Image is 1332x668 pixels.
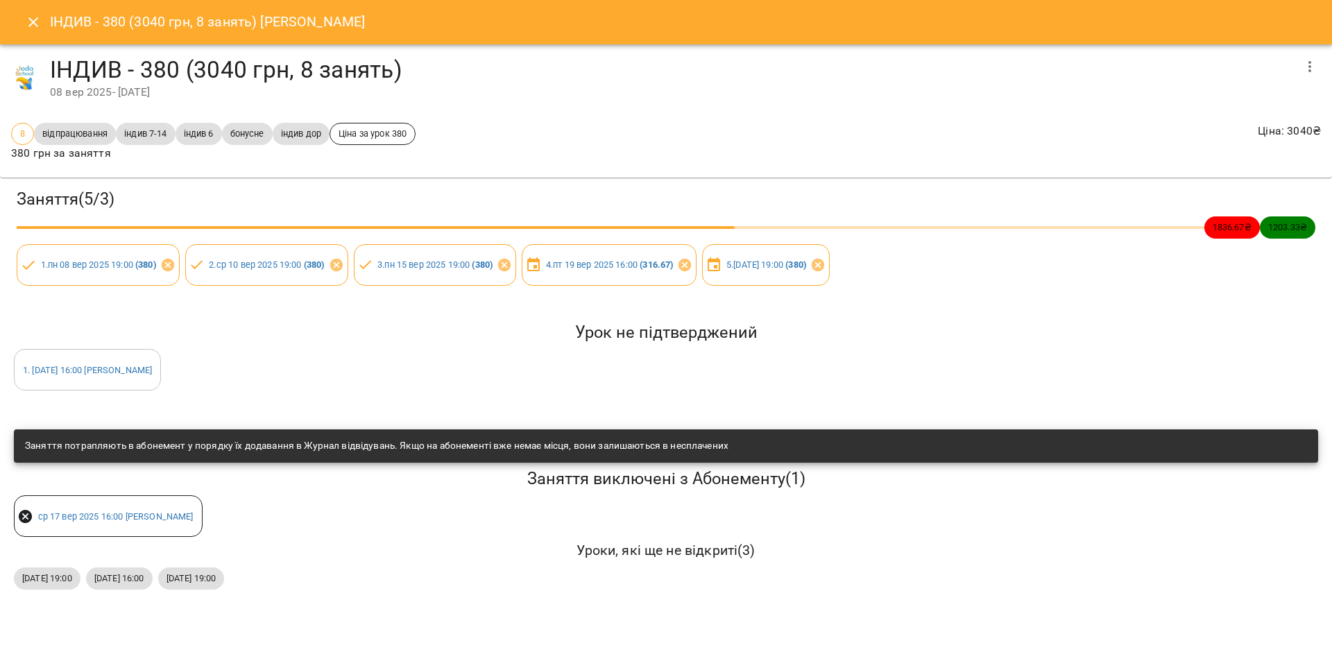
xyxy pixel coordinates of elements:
a: 5.[DATE] 19:00 (380) [726,259,806,270]
h6: Уроки, які ще не відкриті ( 3 ) [14,540,1318,561]
span: [DATE] 19:00 [158,572,225,585]
h4: ІНДИВ - 380 (3040 грн, 8 занять) [50,55,1293,84]
a: 4.пт 19 вер 2025 16:00 (316.67) [546,259,674,270]
a: 1. [DATE] 16:00 [PERSON_NAME] [23,365,152,375]
span: [DATE] 16:00 [86,572,153,585]
div: Заняття потрапляють в абонемент у порядку їх додавання в Журнал відвідувань. Якщо на абонементі в... [25,434,728,459]
span: 1203.33 ₴ [1260,221,1315,234]
span: відпрацювання [34,127,116,140]
span: індив 7-14 [116,127,175,140]
div: 5.[DATE] 19:00 (380) [702,244,830,286]
span: 8 [12,127,33,140]
p: Ціна : 3040 ₴ [1258,123,1321,139]
div: 2.ср 10 вер 2025 19:00 (380) [185,244,348,286]
a: 3.пн 15 вер 2025 19:00 (380) [377,259,493,270]
span: індив 6 [176,127,222,140]
h3: Заняття ( 5 / 3 ) [17,189,1315,210]
h6: ІНДИВ - 380 (3040 грн, 8 занять) [PERSON_NAME] [50,11,366,33]
b: ( 380 ) [785,259,806,270]
p: 380 грн за заняття [11,145,416,162]
b: ( 380 ) [135,259,156,270]
div: 08 вер 2025 - [DATE] [50,84,1293,101]
span: індив дор [273,127,330,140]
b: ( 380 ) [304,259,325,270]
span: [DATE] 19:00 [14,572,80,585]
h5: Заняття виключені з Абонементу ( 1 ) [14,468,1318,490]
b: ( 380 ) [472,259,493,270]
h5: Урок не підтверджений [14,322,1318,343]
a: 1.пн 08 вер 2025 19:00 (380) [41,259,156,270]
span: бонусне [222,127,273,140]
img: 38072b7c2e4bcea27148e267c0c485b2.jpg [11,64,39,92]
a: 2.ср 10 вер 2025 19:00 (380) [209,259,324,270]
a: ср 17 вер 2025 16:00 [PERSON_NAME] [38,511,194,522]
div: 1.пн 08 вер 2025 19:00 (380) [17,244,180,286]
div: 4.пт 19 вер 2025 16:00 (316.67) [522,244,697,286]
span: 1836.67 ₴ [1204,221,1260,234]
button: Close [17,6,50,39]
span: Ціна за урок 380 [330,127,415,140]
b: ( 316.67 ) [640,259,673,270]
div: 3.пн 15 вер 2025 19:00 (380) [354,244,517,286]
